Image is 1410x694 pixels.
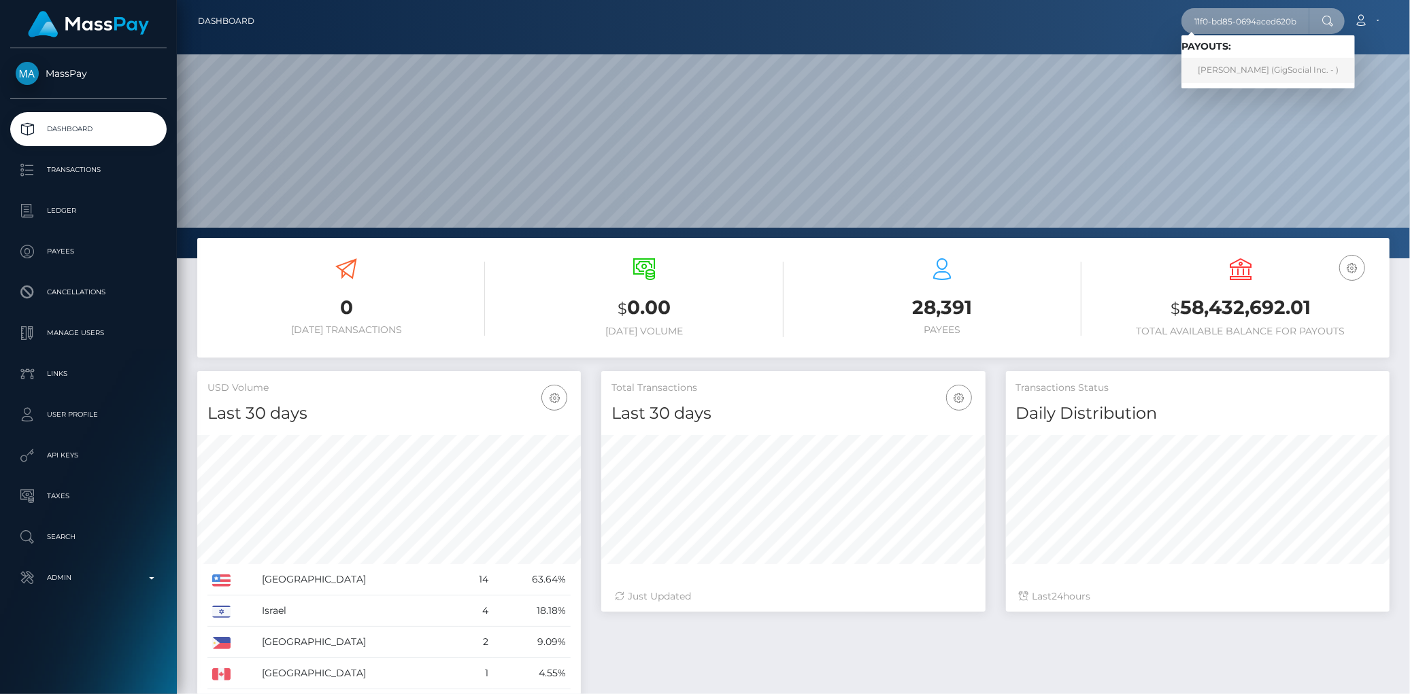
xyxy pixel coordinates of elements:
img: PH.png [212,637,231,649]
h4: Last 30 days [207,402,571,426]
h3: 0 [207,294,485,321]
p: Admin [16,568,161,588]
td: 18.18% [493,595,571,627]
h6: Payouts: [1181,41,1355,52]
p: Ledger [16,201,161,221]
p: Links [16,364,161,384]
a: Payees [10,235,167,268]
h3: 28,391 [804,294,1081,321]
h5: Total Transactions [611,381,975,395]
a: Manage Users [10,316,167,350]
h6: Total Available Balance for Payouts [1102,326,1379,337]
td: [GEOGRAPHIC_DATA] [257,658,459,689]
td: [GEOGRAPHIC_DATA] [257,627,459,658]
h6: Payees [804,324,1081,336]
a: Ledger [10,194,167,228]
img: MassPay [16,62,39,85]
p: Dashboard [16,119,161,139]
a: Admin [10,561,167,595]
h5: USD Volume [207,381,571,395]
td: 4 [459,595,493,627]
td: Israel [257,595,459,627]
a: Dashboard [10,112,167,146]
img: CA.png [212,668,231,680]
td: 14 [459,564,493,595]
small: $ [1171,299,1180,318]
p: API Keys [16,445,161,466]
p: User Profile [16,404,161,425]
td: [GEOGRAPHIC_DATA] [257,564,459,595]
td: 63.64% [493,564,571,595]
a: Cancellations [10,275,167,309]
a: Dashboard [198,7,254,35]
a: Taxes [10,479,167,513]
h6: [DATE] Transactions [207,324,485,336]
h3: 0.00 [505,294,783,322]
div: Last hours [1020,589,1376,604]
p: Manage Users [16,323,161,343]
td: 1 [459,658,493,689]
p: Payees [16,241,161,262]
p: Taxes [16,486,161,506]
input: Search... [1181,8,1309,34]
span: 24 [1052,590,1064,602]
a: [PERSON_NAME] (GigSocial Inc. - ) [1181,58,1355,83]
h3: 58,432,692.01 [1102,294,1379,322]
a: User Profile [10,398,167,432]
img: MassPay Logo [28,11,149,37]
td: 2 [459,627,493,658]
p: Transactions [16,160,161,180]
td: 9.09% [493,627,571,658]
td: 4.55% [493,658,571,689]
a: Search [10,520,167,554]
small: $ [618,299,627,318]
a: API Keys [10,438,167,472]
a: Transactions [10,153,167,187]
h4: Last 30 days [611,402,975,426]
img: US.png [212,574,231,587]
img: IL.png [212,606,231,618]
p: Search [16,527,161,547]
h6: [DATE] Volume [505,326,783,337]
h5: Transactions Status [1016,381,1379,395]
span: MassPay [10,67,167,80]
h4: Daily Distribution [1016,402,1379,426]
p: Cancellations [16,282,161,302]
a: Links [10,357,167,391]
div: Just Updated [615,589,971,604]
